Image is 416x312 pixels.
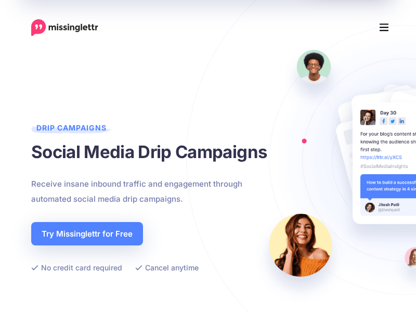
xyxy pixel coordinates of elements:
p: Receive insane inbound traffic and engagement through automated social media drip campaigns. [31,176,276,206]
a: Home [31,19,98,36]
button: Menu [373,17,396,38]
a: Try Missinglettr for Free [31,222,143,245]
li: No credit card required [31,261,122,274]
span: Drip Campaigns [31,123,112,137]
h1: Social Media Drip Campaigns [31,140,276,163]
li: Cancel anytime [135,261,199,274]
